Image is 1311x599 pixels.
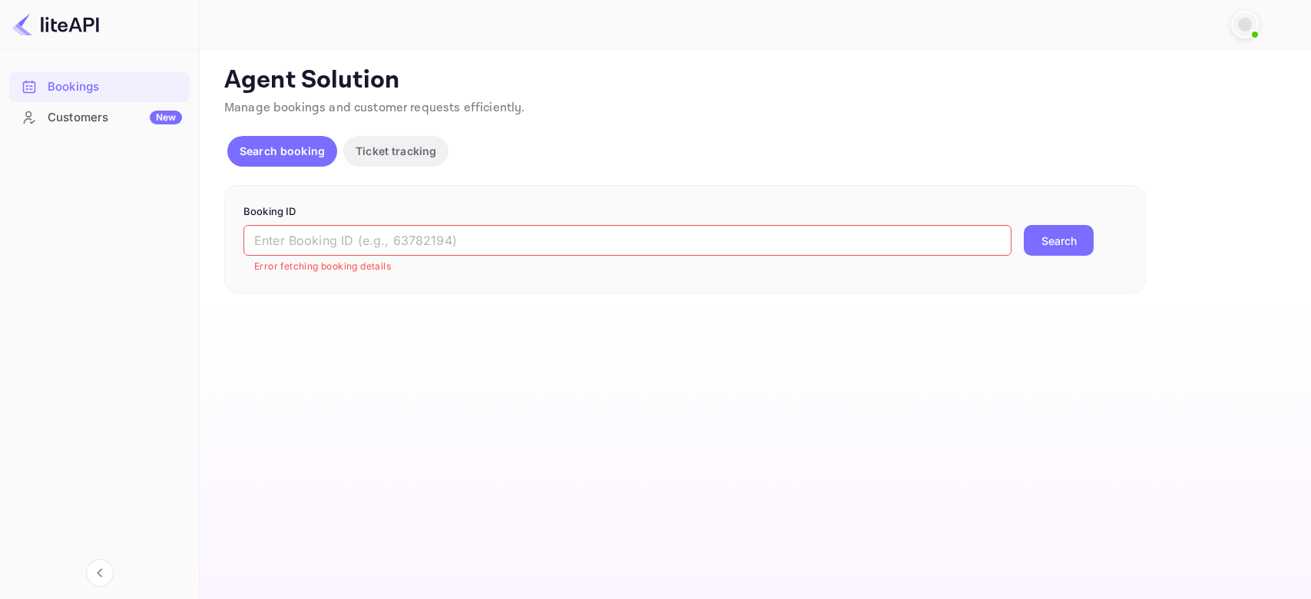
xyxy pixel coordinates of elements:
span: Manage bookings and customer requests efficiently. [224,100,525,116]
div: Customers [48,109,182,127]
button: Search [1024,225,1094,256]
p: Booking ID [243,204,1127,220]
a: CustomersNew [9,103,190,131]
p: Ticket tracking [356,143,436,159]
input: Enter Booking ID (e.g., 63782194) [243,225,1011,256]
p: Search booking [240,143,325,159]
div: New [150,111,182,124]
div: CustomersNew [9,103,190,133]
button: Collapse navigation [86,559,114,587]
p: Agent Solution [224,65,1283,96]
img: LiteAPI logo [12,12,99,37]
div: Bookings [9,72,190,102]
p: Error fetching booking details [254,259,1001,274]
div: Bookings [48,78,182,96]
a: Bookings [9,72,190,101]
